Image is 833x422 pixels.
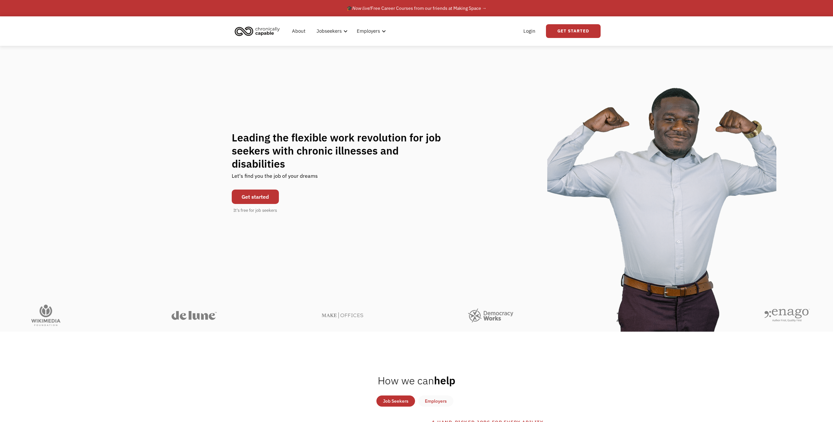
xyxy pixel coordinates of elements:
[425,397,447,405] div: Employers
[232,170,318,186] div: Let's find you the job of your dreams
[357,27,380,35] div: Employers
[313,21,350,42] div: Jobseekers
[383,397,408,405] div: Job Seekers
[233,207,277,214] div: It's free for job seekers
[347,4,487,12] div: 🎓 Free Career Courses from our friends at Making Space →
[232,190,279,204] a: Get started
[378,374,455,387] h2: help
[233,24,285,38] a: home
[353,21,388,42] div: Employers
[546,24,601,38] a: Get Started
[233,24,282,38] img: Chronically Capable logo
[352,5,371,11] em: Now live!
[519,21,539,42] a: Login
[288,21,309,42] a: About
[232,131,454,170] h1: Leading the flexible work revolution for job seekers with chronic illnesses and disabilities
[378,374,434,387] span: How we can
[317,27,342,35] div: Jobseekers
